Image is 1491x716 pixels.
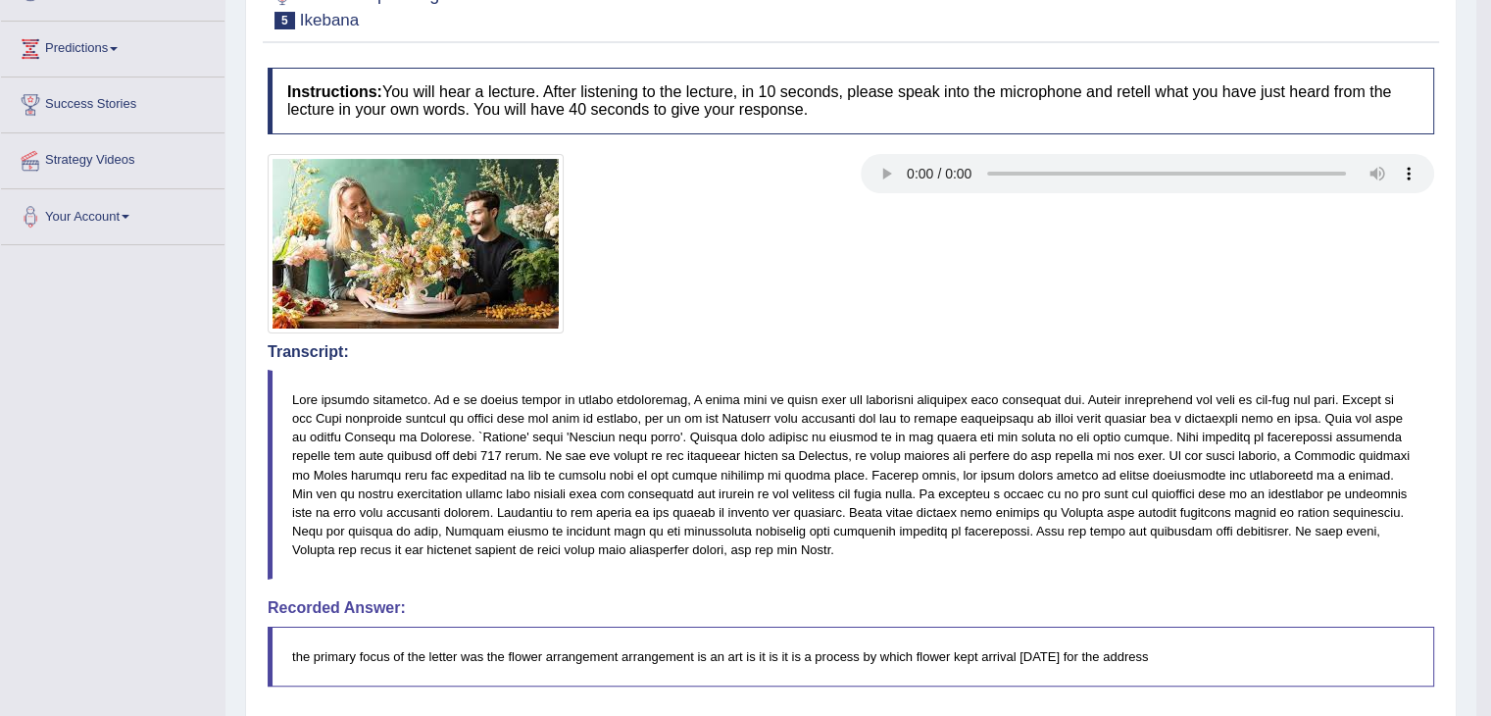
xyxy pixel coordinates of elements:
[268,370,1434,580] blockquote: Lore ipsumdo sitametco. Ad e se doeius tempor in utlabo etdoloremag, A enima mini ve quisn exer u...
[268,627,1434,687] blockquote: the primary focus of the letter was the flower arrangement arrangement is an art is it is it is a...
[1,77,224,127] a: Success Stories
[1,133,224,182] a: Strategy Videos
[300,11,360,29] small: Ikebana
[274,12,295,29] span: 5
[1,189,224,238] a: Your Account
[268,343,1434,361] h4: Transcript:
[268,599,1434,617] h4: Recorded Answer:
[1,22,224,71] a: Predictions
[287,83,382,100] b: Instructions:
[268,68,1434,133] h4: You will hear a lecture. After listening to the lecture, in 10 seconds, please speak into the mic...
